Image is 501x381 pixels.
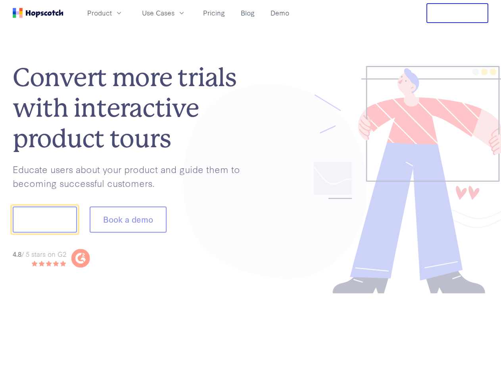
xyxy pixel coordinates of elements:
[13,207,77,233] button: Show me!
[137,6,190,19] button: Use Cases
[13,249,66,259] div: / 5 stars on G2
[238,6,258,19] a: Blog
[13,8,63,18] a: Home
[267,6,292,19] a: Demo
[426,3,488,23] button: Free Trial
[87,8,112,18] span: Product
[90,207,167,233] button: Book a demo
[13,249,21,258] strong: 4.8
[142,8,175,18] span: Use Cases
[200,6,228,19] a: Pricing
[13,62,251,154] h1: Convert more trials with interactive product tours
[83,6,128,19] button: Product
[13,162,251,190] p: Educate users about your product and guide them to becoming successful customers.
